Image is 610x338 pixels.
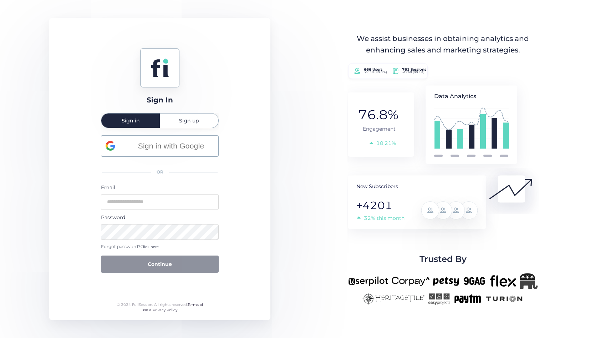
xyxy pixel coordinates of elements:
tspan: Engagement [363,126,396,132]
img: paytm-new.png [454,293,481,305]
img: userpilot-new.png [348,273,388,289]
span: Sign in [122,118,140,123]
span: Click here [141,244,159,249]
img: heritagetile-new.png [362,293,425,305]
span: Sign in with Google [128,140,214,152]
img: corpay-new.png [392,273,429,289]
div: We assist businesses in obtaining analytics and enhancing sales and marketing strategies. [349,33,537,56]
button: Continue [101,256,219,273]
tspan: of 668 (90.0 %) [364,71,387,74]
tspan: of 768 (99.1%) [402,71,425,74]
img: 9gag-new.png [463,273,486,289]
tspan: 32% this month [364,215,405,221]
div: Sign In [147,95,173,106]
div: © 2024 FullSession. All rights reserved. [114,302,206,313]
div: OR [101,165,219,180]
tspan: 761 Sessions [402,67,427,72]
img: flex-new.png [490,273,516,289]
div: Forgot password? [101,243,219,250]
tspan: 76.8% [358,107,398,122]
span: Trusted By [420,252,467,266]
img: easyprojects-new.png [428,293,450,305]
tspan: New Subscribers [356,183,398,190]
div: Password [101,213,219,221]
tspan: 666 Users [364,67,383,72]
div: Email [101,183,219,191]
tspan: +4201 [356,199,392,212]
a: Terms of use & Privacy Policy. [142,302,203,313]
img: Republicanlogo-bw.png [520,273,538,289]
span: Sign up [179,118,199,123]
tspan: Data Analytics [434,93,476,100]
tspan: 18,21% [376,140,396,146]
img: turion-new.png [485,293,524,305]
img: petsy-new.png [433,273,459,289]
